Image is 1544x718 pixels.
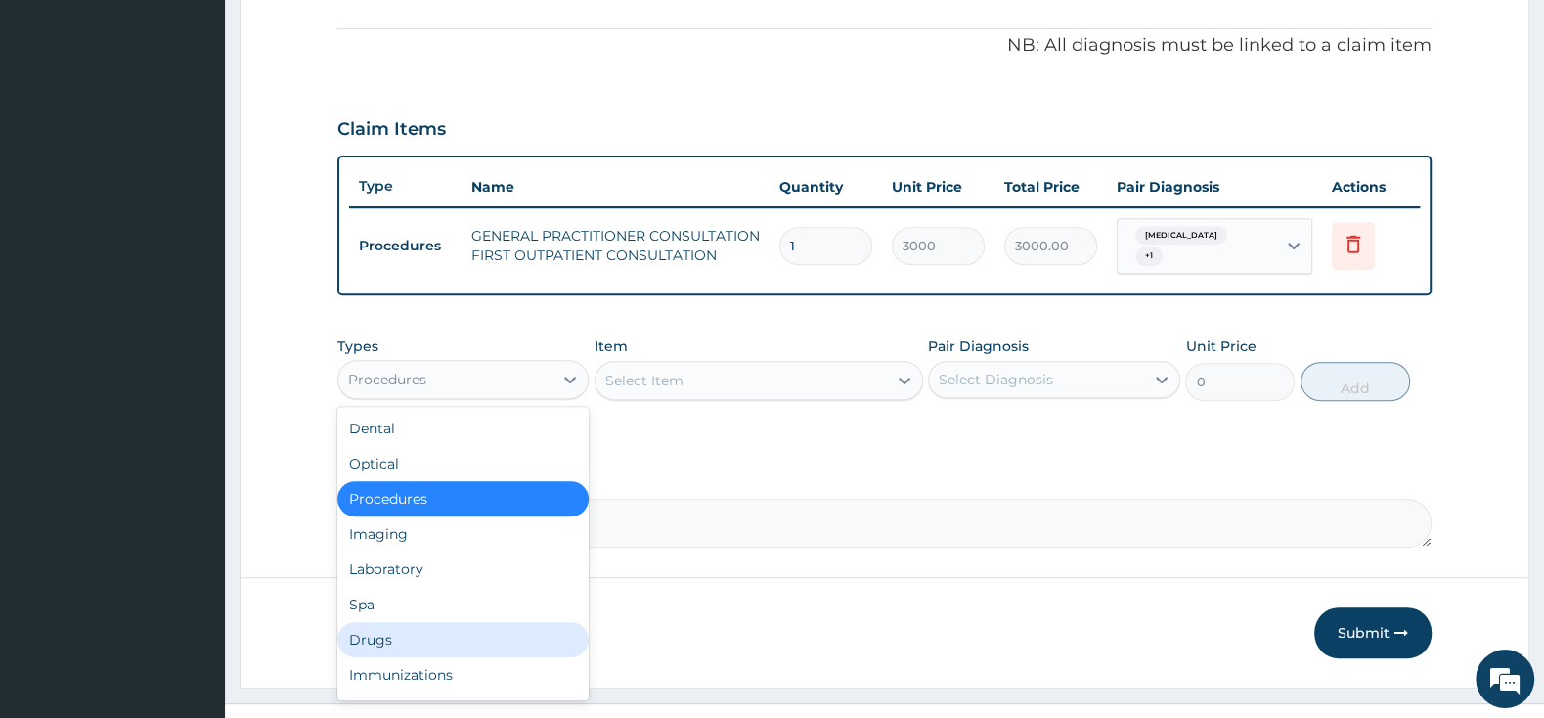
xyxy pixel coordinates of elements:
[1135,247,1163,266] span: + 1
[994,167,1107,206] th: Total Price
[462,167,770,206] th: Name
[770,167,882,206] th: Quantity
[337,657,589,693] div: Immunizations
[337,119,446,141] h3: Claim Items
[337,516,589,552] div: Imaging
[337,587,589,622] div: Spa
[1301,362,1410,401] button: Add
[1322,167,1420,206] th: Actions
[337,33,1432,59] p: NB: All diagnosis must be linked to a claim item
[928,337,1029,356] label: Pair Diagnosis
[595,337,628,356] label: Item
[321,10,368,57] div: Minimize live chat window
[1135,226,1227,246] span: [MEDICAL_DATA]
[348,370,426,389] div: Procedures
[605,371,684,390] div: Select Item
[10,496,373,564] textarea: Type your message and hit 'Enter'
[337,552,589,587] div: Laboratory
[349,168,462,204] th: Type
[102,110,329,135] div: Chat with us now
[1107,167,1322,206] th: Pair Diagnosis
[113,227,270,425] span: We're online!
[337,481,589,516] div: Procedures
[882,167,994,206] th: Unit Price
[337,338,378,355] label: Types
[939,370,1053,389] div: Select Diagnosis
[337,446,589,481] div: Optical
[1314,607,1432,658] button: Submit
[36,98,79,147] img: d_794563401_company_1708531726252_794563401
[462,216,770,275] td: GENERAL PRACTITIONER CONSULTATION FIRST OUTPATIENT CONSULTATION
[1185,337,1256,356] label: Unit Price
[349,228,462,264] td: Procedures
[337,622,589,657] div: Drugs
[337,411,589,446] div: Dental
[337,471,1432,488] label: Comment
